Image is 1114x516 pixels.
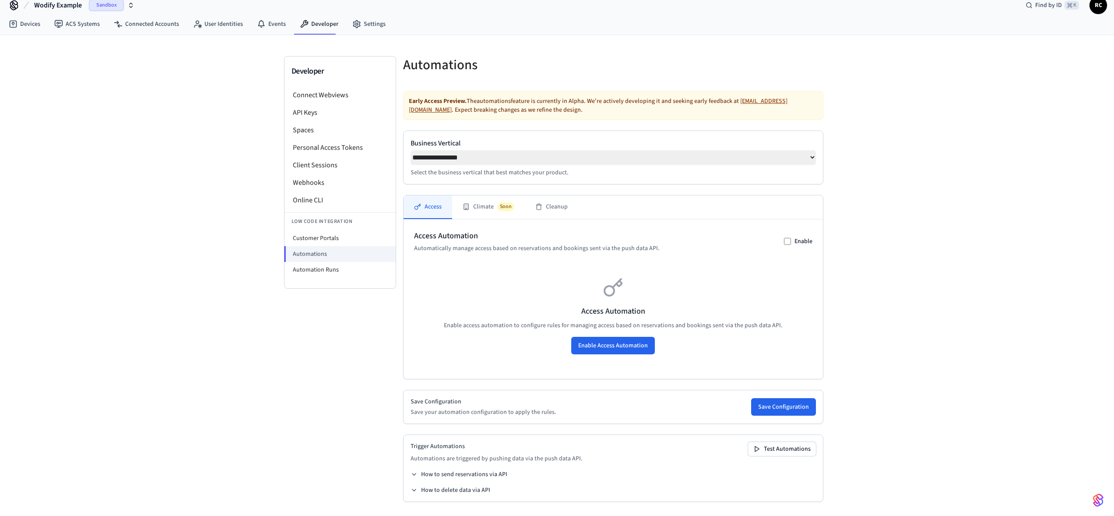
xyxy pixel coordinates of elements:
li: Online CLI [285,191,396,209]
li: Automation Runs [285,262,396,278]
a: ACS Systems [47,16,107,32]
span: Soon [497,202,514,211]
a: Devices [2,16,47,32]
p: Automatically manage access based on reservations and bookings sent via the push data API. [414,244,660,253]
a: Events [250,16,293,32]
li: Spaces [285,121,396,139]
a: Settings [345,16,393,32]
li: Client Sessions [285,156,396,174]
p: Save your automation configuration to apply the rules. [411,408,556,417]
li: API Keys [285,104,396,121]
a: User Identities [186,16,250,32]
h3: Developer [292,65,389,78]
li: Personal Access Tokens [285,139,396,156]
li: Webhooks [285,174,396,191]
label: Business Vertical [411,138,816,148]
button: Enable Access Automation [571,337,655,354]
button: Access [404,195,452,219]
p: Select the business vertical that best matches your product. [411,168,816,177]
h3: Access Automation [414,305,812,318]
li: Connect Webviews [285,86,396,104]
p: Automations are triggered by pushing data via the push data API. [411,454,583,463]
h5: Automations [403,56,608,74]
button: How to delete data via API [411,486,490,495]
button: Cleanup [525,195,578,219]
a: Connected Accounts [107,16,186,32]
li: Automations [284,246,396,262]
strong: Early Access Preview. [409,97,467,106]
button: Test Automations [748,442,816,456]
span: Find by ID [1035,1,1062,10]
button: How to send reservations via API [411,470,507,479]
div: The automations feature is currently in Alpha. We're actively developing it and seeking early fee... [403,91,823,120]
label: Enable [794,237,812,246]
h2: Trigger Automations [411,442,583,451]
img: SeamLogoGradient.69752ec5.svg [1093,493,1103,507]
button: ClimateSoon [452,195,525,219]
h2: Save Configuration [411,397,556,406]
button: Save Configuration [751,398,816,416]
p: Enable access automation to configure rules for managing access based on reservations and booking... [414,321,812,330]
h2: Access Automation [414,230,660,242]
span: ⌘ K [1065,1,1079,10]
a: [EMAIL_ADDRESS][DOMAIN_NAME] [409,97,787,114]
a: Developer [293,16,345,32]
li: Low Code Integration [285,212,396,230]
li: Customer Portals [285,230,396,246]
